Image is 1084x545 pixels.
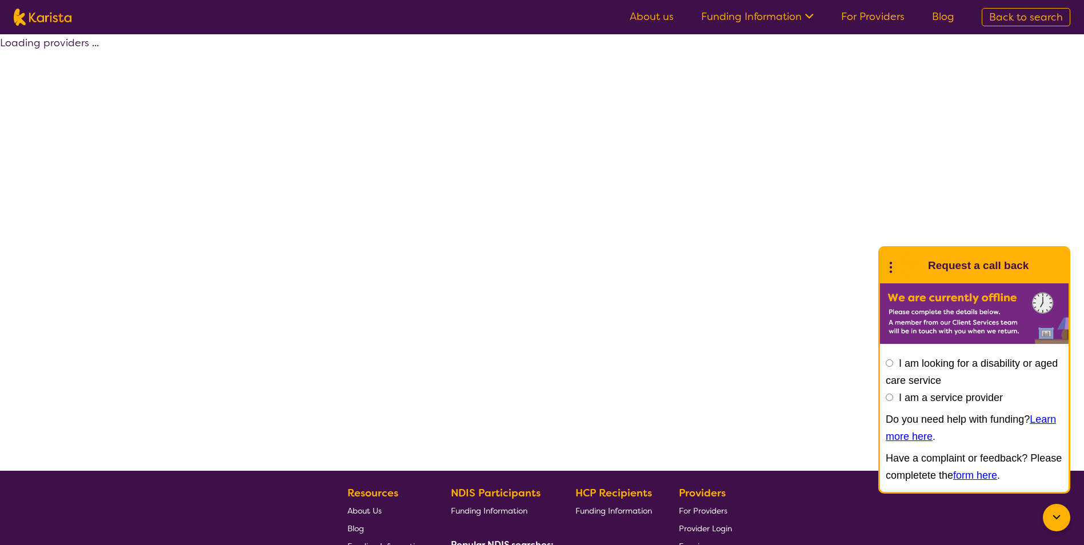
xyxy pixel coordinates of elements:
span: Provider Login [679,523,732,534]
span: About Us [347,506,382,516]
a: Blog [932,10,954,23]
p: Do you need help with funding? . [886,411,1063,445]
a: For Providers [679,502,732,519]
img: Karista [898,254,921,277]
a: form here [953,470,997,481]
a: Funding Information [575,502,652,519]
span: For Providers [679,506,727,516]
span: Funding Information [575,506,652,516]
a: About Us [347,502,424,519]
b: Resources [347,486,398,500]
a: Blog [347,519,424,537]
a: For Providers [841,10,905,23]
img: Karista logo [14,9,71,26]
a: Provider Login [679,519,732,537]
span: Back to search [989,10,1063,24]
a: About us [630,10,674,23]
a: Back to search [982,8,1070,26]
b: HCP Recipients [575,486,652,500]
span: Funding Information [451,506,527,516]
span: Blog [347,523,364,534]
b: NDIS Participants [451,486,541,500]
a: Funding Information [451,502,549,519]
label: I am a service provider [899,392,1003,403]
a: Funding Information [701,10,814,23]
b: Providers [679,486,726,500]
label: I am looking for a disability or aged care service [886,358,1058,386]
h1: Request a call back [928,257,1029,274]
img: Karista offline chat form to request call back [880,283,1069,344]
p: Have a complaint or feedback? Please completete the . [886,450,1063,484]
